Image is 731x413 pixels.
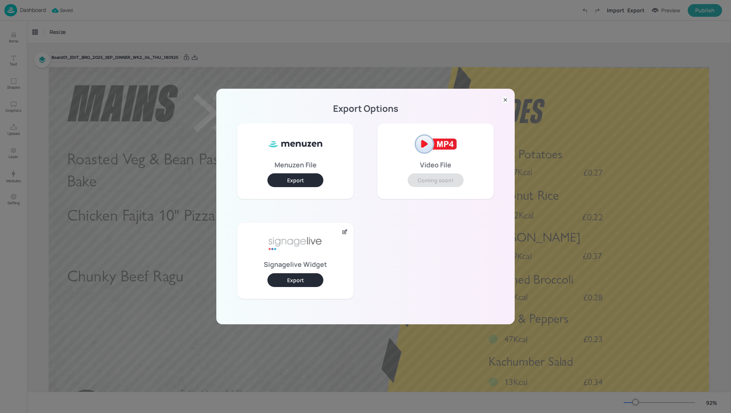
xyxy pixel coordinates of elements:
img: mp4-2af2121e.png [408,129,464,159]
img: ml8WC8f0XxQ8HKVnnVUe7f5Gv1vbApsJzyFa2MjOoB8SUy3kBkfteYo5TIAmtfcjWXsj8oHYkuYqrJRUn+qckOrNdzmSzIzkA... [267,129,323,159]
p: Menuzen File [274,162,317,167]
p: Signagelive Widget [264,262,327,267]
button: Export [267,273,323,287]
img: signage-live-aafa7296.png [267,229,323,259]
button: Export [267,173,323,187]
p: Export Options [225,106,506,111]
p: Video File [420,162,451,167]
